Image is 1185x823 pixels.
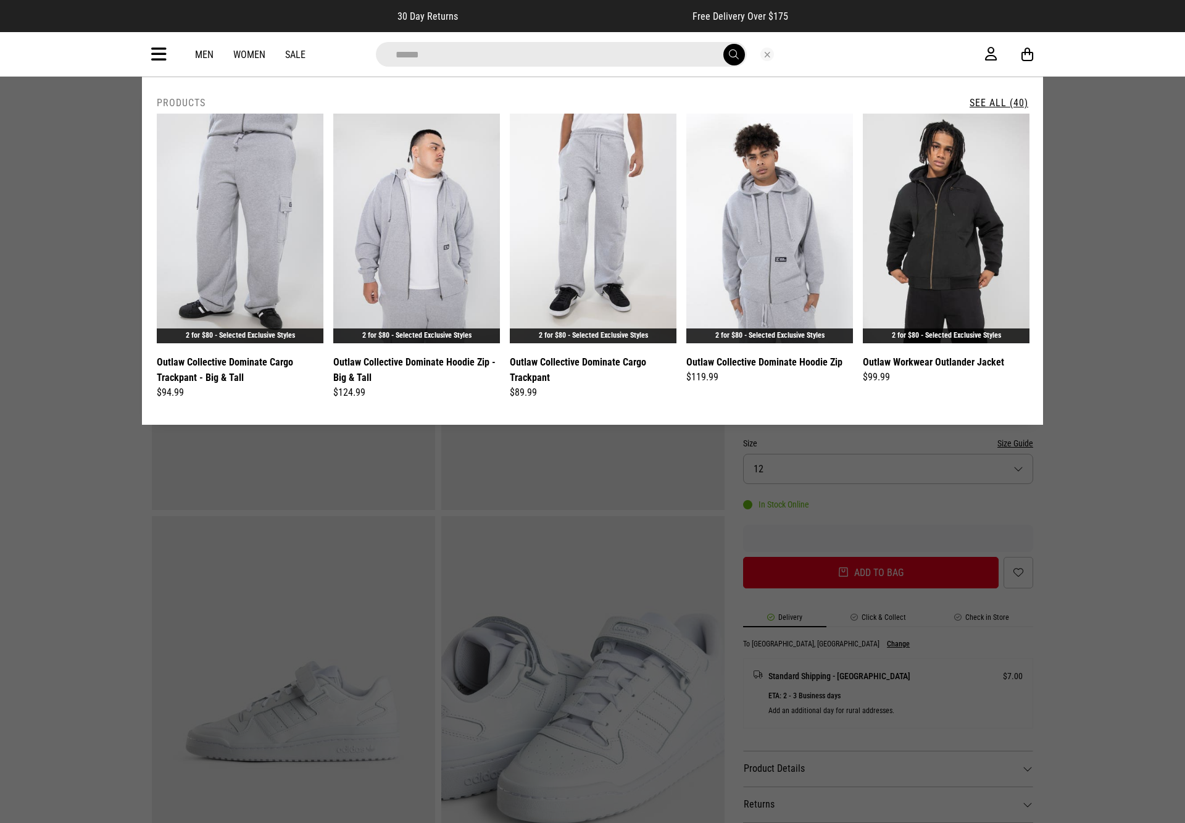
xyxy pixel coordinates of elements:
img: Outlaw Workwear Outlander Jacket in Black [863,114,1029,343]
iframe: Customer reviews powered by Trustpilot [483,10,668,22]
a: 2 for $80 - Selected Exclusive Styles [892,331,1001,340]
div: $124.99 [333,385,500,400]
a: Outlaw Collective Dominate Hoodie Zip - Big & Tall [333,354,500,385]
span: Free Delivery Over $175 [692,10,788,22]
button: Close search [760,48,774,61]
a: 2 for $80 - Selected Exclusive Styles [186,331,295,340]
a: See All (40) [970,97,1028,109]
a: 2 for $80 - Selected Exclusive Styles [539,331,648,340]
a: Outlaw Collective Dominate Hoodie Zip [686,354,842,370]
div: $99.99 [863,370,1029,385]
a: Women [233,49,265,61]
button: Open LiveChat chat widget [10,5,47,42]
img: Outlaw Collective Dominate Cargo Trackpant in Grey [510,114,676,343]
div: $89.99 [510,385,676,400]
a: Outlaw Collective Dominate Cargo Trackpant [510,354,676,385]
a: 2 for $80 - Selected Exclusive Styles [362,331,472,340]
a: Sale [285,49,306,61]
a: Outlaw Workwear Outlander Jacket [863,354,1004,370]
img: Outlaw Collective Dominate Hoodie Zip in Grey [686,114,853,343]
div: $119.99 [686,370,853,385]
h2: Products [157,97,206,109]
a: Outlaw Collective Dominate Cargo Trackpant - Big & Tall [157,354,323,385]
img: Outlaw Collective Dominate Cargo Trackpant - Big & Tall in Grey [157,114,323,343]
div: $94.99 [157,385,323,400]
a: 2 for $80 - Selected Exclusive Styles [715,331,825,340]
img: Outlaw Collective Dominate Hoodie Zip - Big & Tall in Grey [333,114,500,343]
span: 30 Day Returns [397,10,458,22]
a: Men [195,49,214,61]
